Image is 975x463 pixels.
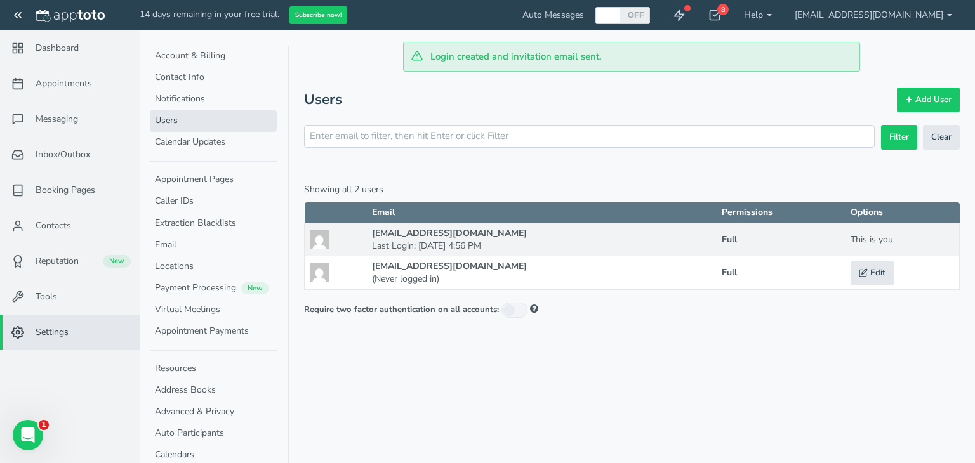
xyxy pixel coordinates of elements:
div: Login created and invitation email sent. [403,42,860,72]
span: 1 [39,420,49,430]
span: Settings [36,326,69,339]
a: Appointment Payments [150,321,277,342]
a: Locations [150,256,277,278]
span: Messaging [36,113,78,126]
div: New [103,255,131,268]
button: Subscribe now! [289,6,347,25]
iframe: Intercom live chat [13,420,43,450]
a: Virtual Meetings [150,299,277,321]
img: 3a43b6bdac0122ac97a5f27727da42d5 [310,263,329,282]
th: Options [846,202,959,223]
th: Permissions [717,202,846,223]
span: Appointments [36,77,92,90]
span: Reputation [36,255,79,268]
img: logo-apptoto--white.svg [36,10,105,22]
a: Auto Participants [150,423,277,445]
a: Appointment Pages [150,169,277,191]
strong: Full [722,266,737,278]
a: Resources [150,358,277,380]
label: OFF [627,10,645,20]
a: Address Books [150,380,277,401]
span: Booking Pages [36,184,95,197]
strong: Full [722,233,737,245]
button: Clear [923,125,960,150]
a: Contact Info [150,67,277,89]
a: Account & Billing [150,46,277,67]
div: 8 [717,4,729,15]
a: Users [150,110,277,132]
td: (Never logged in) [367,256,717,290]
th: Email [367,202,717,223]
div: Showing all 2 users [304,183,960,196]
a: Caller IDs [150,191,277,212]
a: Extraction Blacklists [150,213,277,235]
span: Contacts [36,219,71,232]
a: Payment Processing [150,278,277,299]
td: Last Login: [DATE] 4:56 PM [367,223,717,256]
input: Enter email to filter, then hit Enter or click Filter [304,125,875,147]
td: This is you [846,223,959,256]
a: Advanced & Privacy [150,401,277,423]
a: Add User [897,88,960,112]
span: Dashboard [36,42,79,55]
a: Notifications [150,89,277,110]
strong: [EMAIL_ADDRESS][DOMAIN_NAME] [372,227,527,239]
span: 14 days remaining in your free trial. [140,8,279,20]
span: New [241,282,269,294]
img: eef34e91a7f9277144b4a01da30c771b [310,230,329,249]
span: Inbox/Outbox [36,148,90,161]
a: Calendar Updates [150,132,277,153]
h2: Users [304,87,342,112]
span: Tools [36,290,57,303]
a: Email [150,235,277,256]
label: Require two factor authentication on all accounts: [304,304,499,316]
strong: [EMAIL_ADDRESS][DOMAIN_NAME] [372,260,527,272]
button: Filter [881,125,917,150]
span: Auto Messages [522,9,584,22]
a: Edit [851,261,894,285]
